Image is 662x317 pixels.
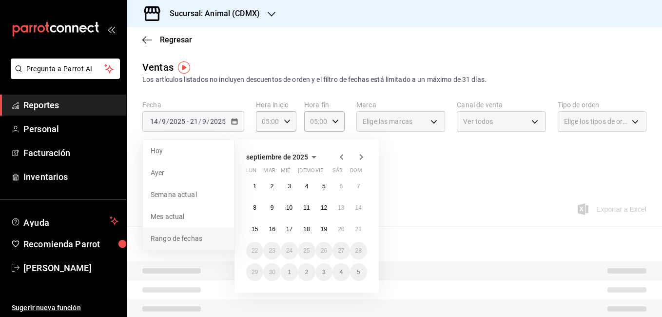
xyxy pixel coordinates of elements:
abbr: 25 de septiembre de 2025 [303,247,310,254]
button: 3 de octubre de 2025 [315,263,332,281]
button: 16 de septiembre de 2025 [263,220,280,238]
span: [PERSON_NAME] [23,261,118,275]
a: Pregunta a Parrot AI [7,71,120,81]
abbr: viernes [315,167,323,178]
abbr: 10 de septiembre de 2025 [286,204,292,211]
button: 2 de septiembre de 2025 [263,178,280,195]
button: Pregunta a Parrot AI [11,59,120,79]
button: 5 de octubre de 2025 [350,263,367,281]
button: 4 de octubre de 2025 [332,263,350,281]
button: 10 de septiembre de 2025 [281,199,298,217]
button: 5 de septiembre de 2025 [315,178,332,195]
button: 6 de septiembre de 2025 [332,178,350,195]
button: 8 de septiembre de 2025 [246,199,263,217]
abbr: 1 de octubre de 2025 [288,269,291,276]
button: 11 de septiembre de 2025 [298,199,315,217]
span: Ver todos [463,117,493,126]
abbr: sábado [332,167,343,178]
span: Hoy [151,146,226,156]
abbr: 5 de septiembre de 2025 [322,183,326,190]
abbr: 12 de septiembre de 2025 [321,204,327,211]
abbr: 23 de septiembre de 2025 [269,247,275,254]
abbr: 6 de septiembre de 2025 [339,183,343,190]
span: - [187,118,189,125]
abbr: 20 de septiembre de 2025 [338,226,344,233]
button: open_drawer_menu [107,25,115,33]
abbr: domingo [350,167,362,178]
span: Regresar [160,35,192,44]
abbr: 2 de octubre de 2025 [305,269,309,276]
span: / [198,118,201,125]
button: 13 de septiembre de 2025 [332,199,350,217]
button: 3 de septiembre de 2025 [281,178,298,195]
abbr: martes [263,167,275,178]
span: Inventarios [23,170,118,183]
button: 27 de septiembre de 2025 [332,242,350,259]
label: Hora inicio [256,101,296,108]
span: Elige los tipos de orden [564,117,628,126]
input: ---- [169,118,186,125]
button: 21 de septiembre de 2025 [350,220,367,238]
button: 17 de septiembre de 2025 [281,220,298,238]
abbr: jueves [298,167,355,178]
button: 15 de septiembre de 2025 [246,220,263,238]
abbr: 19 de septiembre de 2025 [321,226,327,233]
button: 20 de septiembre de 2025 [332,220,350,238]
abbr: 3 de octubre de 2025 [322,269,326,276]
button: 7 de septiembre de 2025 [350,178,367,195]
button: 1 de octubre de 2025 [281,263,298,281]
span: Elige las marcas [363,117,412,126]
abbr: lunes [246,167,256,178]
label: Fecha [142,101,244,108]
button: 14 de septiembre de 2025 [350,199,367,217]
span: / [158,118,161,125]
button: 30 de septiembre de 2025 [263,263,280,281]
button: 22 de septiembre de 2025 [246,242,263,259]
div: Los artículos listados no incluyen descuentos de orden y el filtro de fechas está limitado a un m... [142,75,646,85]
span: Recomienda Parrot [23,238,118,251]
span: Pregunta a Parrot AI [26,64,105,74]
input: ---- [210,118,226,125]
abbr: 13 de septiembre de 2025 [338,204,344,211]
button: septiembre de 2025 [246,151,320,163]
abbr: 1 de septiembre de 2025 [253,183,256,190]
abbr: 15 de septiembre de 2025 [252,226,258,233]
abbr: 28 de septiembre de 2025 [355,247,362,254]
abbr: 11 de septiembre de 2025 [303,204,310,211]
button: 23 de septiembre de 2025 [263,242,280,259]
button: 26 de septiembre de 2025 [315,242,332,259]
button: 19 de septiembre de 2025 [315,220,332,238]
label: Canal de venta [457,101,545,108]
button: 12 de septiembre de 2025 [315,199,332,217]
input: -- [190,118,198,125]
button: 24 de septiembre de 2025 [281,242,298,259]
h3: Sucursal: Animal (CDMX) [162,8,260,20]
abbr: 3 de septiembre de 2025 [288,183,291,190]
span: Ayer [151,168,226,178]
label: Hora fin [304,101,345,108]
abbr: 16 de septiembre de 2025 [269,226,275,233]
abbr: miércoles [281,167,290,178]
button: 4 de septiembre de 2025 [298,178,315,195]
abbr: 21 de septiembre de 2025 [355,226,362,233]
abbr: 27 de septiembre de 2025 [338,247,344,254]
abbr: 30 de septiembre de 2025 [269,269,275,276]
label: Tipo de orden [558,101,646,108]
span: Mes actual [151,212,226,222]
span: Ayuda [23,215,106,227]
button: 29 de septiembre de 2025 [246,263,263,281]
abbr: 9 de septiembre de 2025 [271,204,274,211]
input: -- [161,118,166,125]
label: Marca [356,101,445,108]
abbr: 22 de septiembre de 2025 [252,247,258,254]
button: 25 de septiembre de 2025 [298,242,315,259]
button: 9 de septiembre de 2025 [263,199,280,217]
span: Semana actual [151,190,226,200]
abbr: 7 de septiembre de 2025 [357,183,360,190]
button: 2 de octubre de 2025 [298,263,315,281]
button: 18 de septiembre de 2025 [298,220,315,238]
input: -- [150,118,158,125]
abbr: 5 de octubre de 2025 [357,269,360,276]
img: Tooltip marker [178,61,190,74]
